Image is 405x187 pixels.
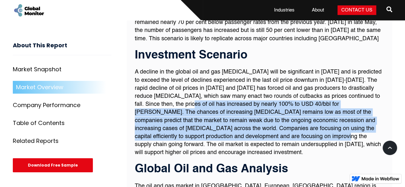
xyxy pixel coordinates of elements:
div: Market Snapshot [13,66,61,73]
a: Market Snapshot [13,63,111,76]
div: Related Reports [13,138,59,144]
strong: Global Oil and Gas Analysis [135,163,288,175]
div: Market Overview [16,84,63,90]
a: Market Overview [13,81,111,94]
strong: Investment Scenario [135,50,247,61]
img: Made in Webflow [361,177,399,181]
p: A decline in the global oil and gas [MEDICAL_DATA] will be significant in [DATE] and is predicted... [135,68,385,157]
div: Table of Contents [13,120,65,126]
span:  [386,5,392,14]
div: Company Performance [13,102,80,108]
a: Contact Us [337,5,376,15]
a: Table of Contents [13,117,111,129]
a: home [13,3,45,18]
a: Company Performance [13,99,111,112]
a: Related Reports [13,135,111,147]
a: About [308,7,328,13]
div: Download Free Sample [13,158,93,172]
a:  [386,4,392,17]
a: Industries [270,7,298,13]
h3: About This Report [13,42,111,55]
